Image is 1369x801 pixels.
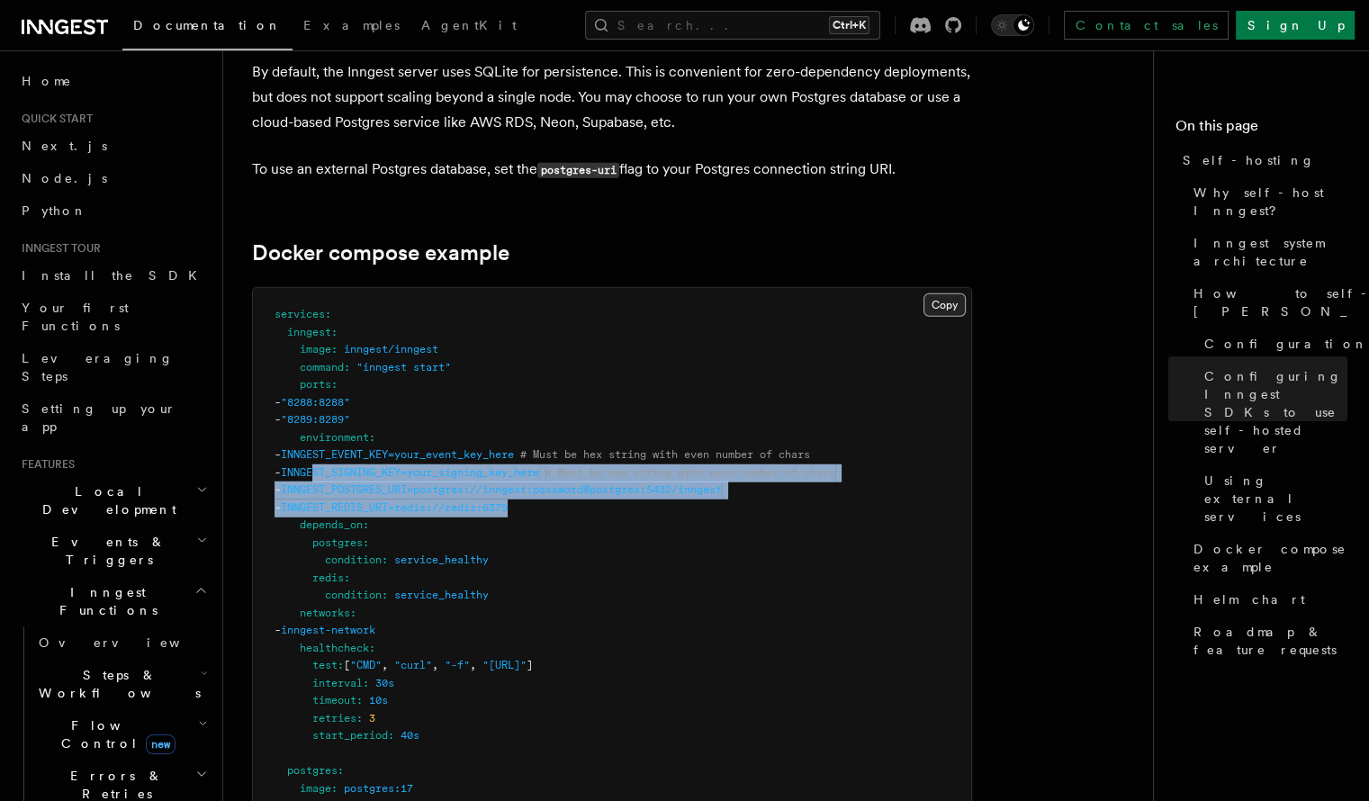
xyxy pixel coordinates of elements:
span: , [432,659,438,671]
span: Node.js [22,171,107,185]
span: ports [300,378,331,391]
a: Python [14,194,212,227]
a: Inngest system architecture [1186,227,1347,277]
span: 10s [369,694,388,706]
a: Helm chart [1186,583,1347,616]
a: AgentKit [410,5,527,49]
span: condition [325,553,382,566]
span: networks [300,607,350,619]
span: healthcheck [300,642,369,654]
span: INNGEST_SIGNING_KEY=your_signing_key_here [281,466,539,479]
span: Python [22,203,87,218]
span: inngest [287,326,331,338]
a: Contact sales [1064,11,1229,40]
span: - [275,466,281,479]
span: 30s [375,677,394,689]
span: : [388,729,394,742]
span: Install the SDK [22,268,208,283]
span: "-f" [445,659,470,671]
span: "inngest start" [356,361,451,373]
span: Overview [39,635,224,650]
a: Setting up your app [14,392,212,443]
span: INNGEST_POSTGRES_URI=postgres://inngest:password@postgres:5432/inngest [281,483,722,496]
span: postgres:17 [344,782,413,795]
span: Home [22,72,72,90]
span: retries [312,712,356,724]
span: Configuring Inngest SDKs to use self-hosted server [1204,367,1347,457]
span: timeout [312,694,356,706]
span: service_healthy [394,553,489,566]
span: , [382,659,388,671]
a: Leveraging Steps [14,342,212,392]
a: Node.js [14,162,212,194]
span: : [350,607,356,619]
span: Inngest Functions [14,583,194,619]
span: : [369,642,375,654]
span: image [300,343,331,355]
span: ] [527,659,533,671]
a: Configuration [1197,328,1347,360]
span: new [146,734,176,754]
span: "curl" [394,659,432,671]
a: Roadmap & feature requests [1186,616,1347,666]
span: Leveraging Steps [22,351,174,383]
span: test [312,659,338,671]
a: Why self-host Inngest? [1186,176,1347,227]
button: Local Development [14,475,212,526]
h4: On this page [1175,115,1347,144]
span: Docker compose example [1193,540,1347,576]
span: : [344,361,350,373]
span: : [382,553,388,566]
button: Search...Ctrl+K [585,11,880,40]
kbd: Ctrl+K [829,16,869,34]
span: : [356,694,363,706]
span: "[URL]" [482,659,527,671]
a: Install the SDK [14,259,212,292]
span: service_healthy [394,589,489,601]
span: Flow Control [32,716,198,752]
span: command [300,361,344,373]
span: Events & Triggers [14,533,196,569]
a: Your first Functions [14,292,212,342]
span: : [363,677,369,689]
span: start_period [312,729,388,742]
a: Docker compose example [252,240,509,265]
p: By default, the Inngest server uses SQLite for persistence. This is convenient for zero-dependenc... [252,59,972,135]
span: - [275,413,281,426]
a: Examples [293,5,410,49]
span: postgres [287,764,338,777]
span: inngest/inngest [344,343,438,355]
span: Next.js [22,139,107,153]
span: services [275,308,325,320]
span: Local Development [14,482,196,518]
span: - [275,483,281,496]
span: : [331,326,338,338]
span: depends_on [300,518,363,531]
span: : [325,308,331,320]
span: AgentKit [421,18,517,32]
span: image [300,782,331,795]
span: # Must be hex string with even number of chars [520,448,810,461]
span: Roadmap & feature requests [1193,623,1347,659]
span: : [331,378,338,391]
span: "CMD" [350,659,382,671]
span: Your first Functions [22,301,129,333]
span: Documentation [133,18,282,32]
a: Home [14,65,212,97]
span: - [275,624,281,636]
span: : [331,343,338,355]
span: # Must be hex string with even number of chars [545,466,835,479]
a: Configuring Inngest SDKs to use self-hosted server [1197,360,1347,464]
span: postgres [312,536,363,549]
span: Configuration [1204,335,1368,353]
span: Inngest system architecture [1193,234,1347,270]
code: postgres-uri [537,163,619,178]
span: Self-hosting [1183,151,1315,169]
span: [ [344,659,350,671]
span: environment [300,431,369,444]
a: Overview [32,626,212,659]
span: INNGEST_REDIS_URI=redis://redis:6379 [281,501,508,514]
span: Features [14,457,75,472]
a: Documentation [122,5,293,50]
span: INNGEST_EVENT_KEY=your_event_key_here [281,448,514,461]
